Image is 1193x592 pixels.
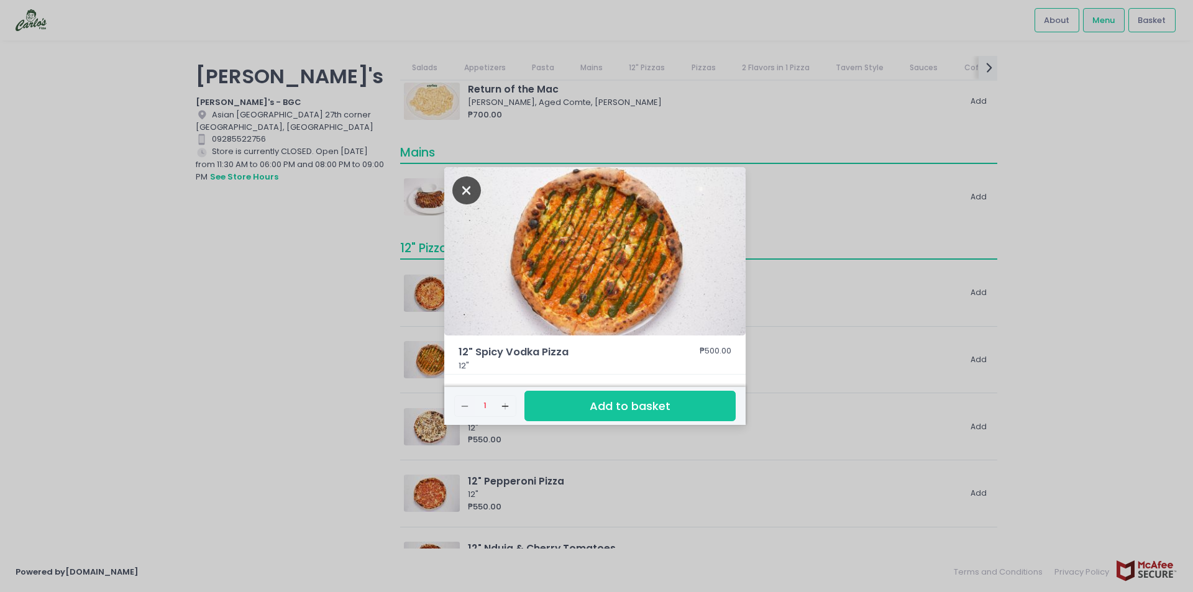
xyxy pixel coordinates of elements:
[452,183,481,196] button: Close
[444,167,746,336] img: 12" Spicy Vodka Pizza
[459,360,732,372] p: 12"
[459,345,664,360] span: 12" Spicy Vodka Pizza
[524,391,736,421] button: Add to basket
[700,345,731,360] div: ₱500.00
